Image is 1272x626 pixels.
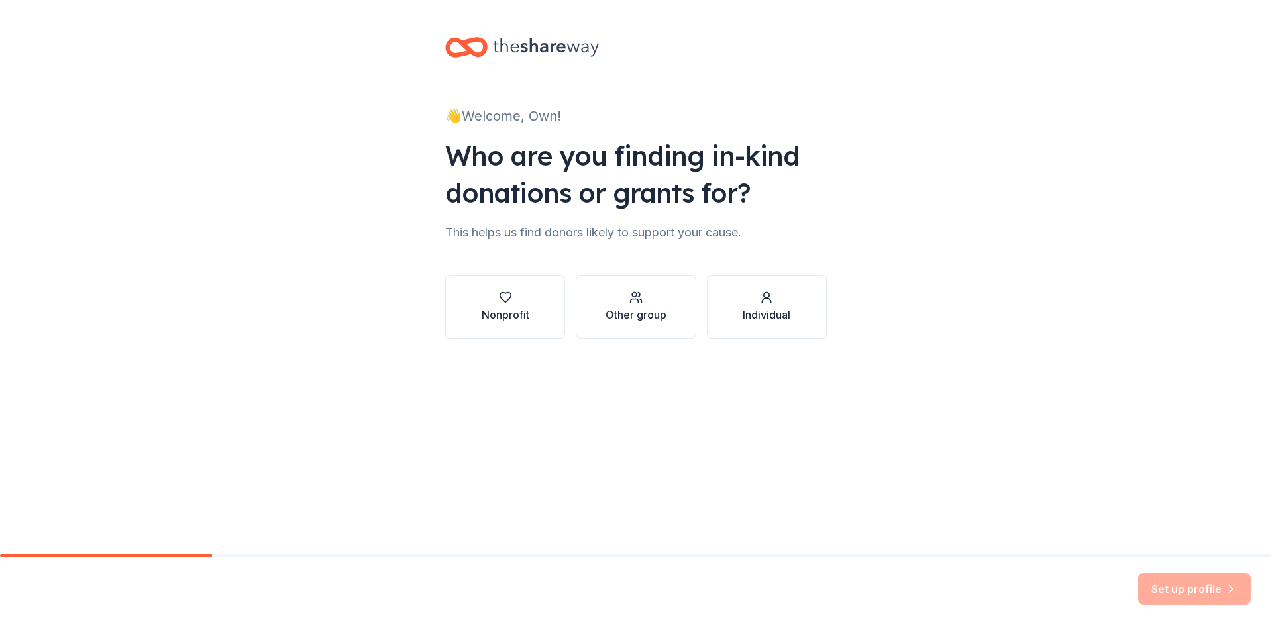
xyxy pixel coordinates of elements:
div: Who are you finding in-kind donations or grants for? [445,137,827,211]
button: Other group [576,275,696,339]
button: Nonprofit [445,275,565,339]
button: Individual [707,275,827,339]
div: Other group [606,307,666,323]
div: Nonprofit [482,307,529,323]
div: This helps us find donors likely to support your cause. [445,222,827,243]
div: 👋 Welcome, Own! [445,105,827,127]
div: Individual [743,307,790,323]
